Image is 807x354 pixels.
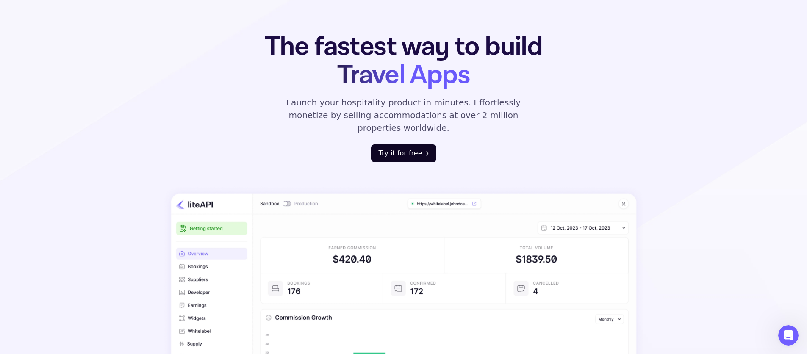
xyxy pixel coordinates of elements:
[371,144,436,162] a: register
[277,96,531,134] p: Launch your hospitality product in minutes. Effortlessly monetize by selling accommodations at ov...
[238,33,569,89] h1: The fastest way to build
[337,58,470,93] span: Travel Apps
[371,144,436,162] button: Try it for free
[778,325,799,346] iframe: Intercom live chat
